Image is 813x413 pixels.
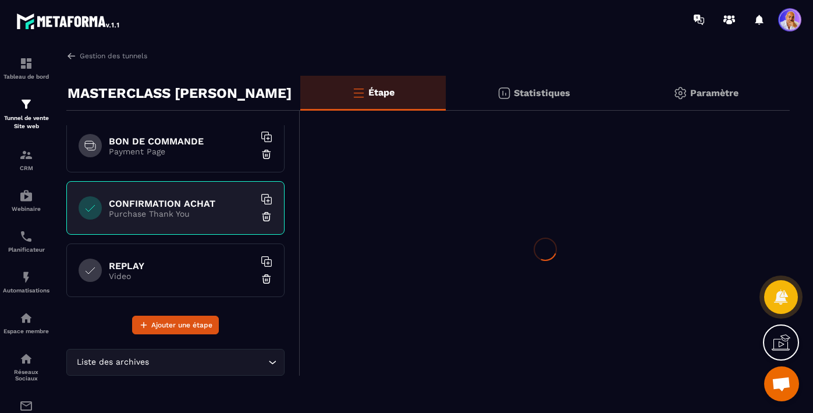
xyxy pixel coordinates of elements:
[497,86,511,100] img: stats.20deebd0.svg
[66,349,285,376] div: Search for option
[19,57,33,70] img: formation
[132,316,219,334] button: Ajouter une étape
[3,369,49,382] p: Réseaux Sociaux
[764,366,799,401] div: Ouvrir le chat
[3,246,49,253] p: Planificateur
[109,198,254,209] h6: CONFIRMATION ACHAT
[3,114,49,130] p: Tunnel de vente Site web
[3,73,49,80] p: Tableau de bord
[3,221,49,262] a: schedulerschedulerPlanificateur
[3,180,49,221] a: automationsautomationsWebinaire
[3,48,49,89] a: formationformationTableau de bord
[514,87,570,98] p: Statistiques
[151,356,265,369] input: Search for option
[19,352,33,366] img: social-network
[151,319,212,331] span: Ajouter une étape
[68,82,292,105] p: MASTERCLASS [PERSON_NAME]
[3,302,49,343] a: automationsautomationsEspace membre
[109,209,254,218] p: Purchase Thank You
[19,148,33,162] img: formation
[66,51,147,61] a: Gestion des tunnels
[3,206,49,212] p: Webinaire
[673,86,687,100] img: setting-gr.5f69749f.svg
[3,165,49,171] p: CRM
[109,260,254,271] h6: REPLAY
[109,271,254,281] p: Video
[690,87,739,98] p: Paramètre
[19,97,33,111] img: formation
[66,51,77,61] img: arrow
[19,270,33,284] img: automations
[74,356,151,369] span: Liste des archives
[368,87,395,98] p: Étape
[3,287,49,294] p: Automatisations
[19,399,33,413] img: email
[3,262,49,302] a: automationsautomationsAutomatisations
[109,147,254,156] p: Payment Page
[3,89,49,139] a: formationformationTunnel de vente Site web
[352,86,365,100] img: bars-o.4a397970.svg
[261,149,272,160] img: trash
[19,230,33,243] img: scheduler
[3,343,49,390] a: social-networksocial-networkRéseaux Sociaux
[261,211,272,223] img: trash
[16,10,121,31] img: logo
[3,328,49,334] p: Espace membre
[19,311,33,325] img: automations
[109,136,254,147] h6: BON DE COMMANDE
[261,273,272,285] img: trash
[3,139,49,180] a: formationformationCRM
[19,189,33,203] img: automations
